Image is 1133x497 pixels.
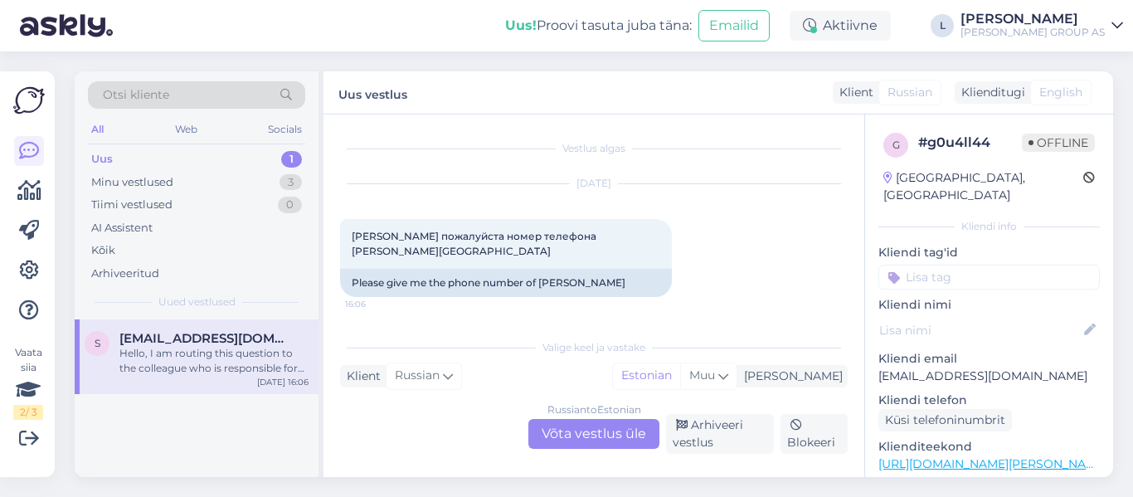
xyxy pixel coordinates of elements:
b: Uus! [505,17,537,33]
div: Klienditugi [955,84,1025,101]
div: Kõik [91,242,115,259]
a: [URL][DOMAIN_NAME][PERSON_NAME] [878,456,1107,471]
span: g [892,139,900,151]
div: Socials [265,119,305,140]
button: Emailid [698,10,770,41]
div: Arhiveeritud [91,266,159,282]
div: Please give me the phone number of [PERSON_NAME] [340,269,672,297]
div: Võta vestlus üle [528,419,659,449]
div: Vaata siia [13,345,43,420]
span: [PERSON_NAME] пожалуйста номер телефона [PERSON_NAME][GEOGRAPHIC_DATA] [352,230,599,257]
span: swetik62@mail.ru [119,331,292,346]
div: Blokeeri [780,414,848,454]
div: 0 [278,197,302,213]
p: Kliendi tag'id [878,244,1100,261]
p: [EMAIL_ADDRESS][DOMAIN_NAME] [878,368,1100,385]
div: Estonian [613,363,680,388]
span: Russian [887,84,932,101]
span: Russian [395,367,440,385]
p: Kliendi email [878,350,1100,368]
div: 2 / 3 [13,405,43,420]
div: # g0u4ll44 [918,133,1022,153]
div: [PERSON_NAME] GROUP AS [960,26,1105,39]
span: Offline [1022,134,1095,152]
input: Lisa tag [878,265,1100,290]
div: [PERSON_NAME] [960,12,1105,26]
div: [DATE] 16:06 [257,376,309,388]
div: L [931,14,954,37]
input: Lisa nimi [879,321,1081,339]
p: Kliendi telefon [878,392,1100,409]
p: Kliendi nimi [878,296,1100,314]
div: Kliendi info [878,219,1100,234]
div: Valige keel ja vastake [340,340,848,355]
span: Muu [689,368,715,382]
div: Küsi telefoninumbrit [878,409,1012,431]
span: Uued vestlused [158,295,236,309]
div: [PERSON_NAME] [737,368,843,385]
div: Klient [340,368,381,385]
div: AI Assistent [91,220,153,236]
div: [DATE] [340,176,848,191]
div: Minu vestlused [91,174,173,191]
div: Web [172,119,201,140]
div: Uus [91,151,113,168]
img: Askly Logo [13,85,45,116]
div: 1 [281,151,302,168]
div: All [88,119,107,140]
div: Hello, I am routing this question to the colleague who is responsible for this topic. The reply m... [119,346,309,376]
div: Russian to Estonian [547,402,641,417]
span: English [1039,84,1082,101]
span: Otsi kliente [103,86,169,104]
p: Klienditeekond [878,438,1100,456]
div: Proovi tasuta juba täna: [505,16,692,36]
div: Arhiveeri vestlus [666,414,774,454]
div: Aktiivne [790,11,891,41]
label: Uus vestlus [338,81,407,104]
div: Vestlus algas [340,141,848,156]
div: 3 [280,174,302,191]
span: s [95,337,100,349]
div: [GEOGRAPHIC_DATA], [GEOGRAPHIC_DATA] [883,169,1083,204]
a: [PERSON_NAME][PERSON_NAME] GROUP AS [960,12,1123,39]
div: Tiimi vestlused [91,197,173,213]
div: Klient [833,84,873,101]
span: 16:06 [345,298,407,310]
